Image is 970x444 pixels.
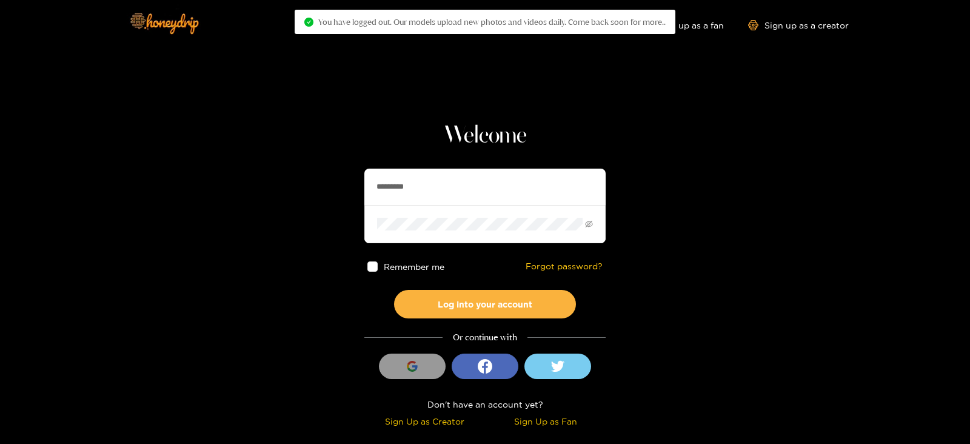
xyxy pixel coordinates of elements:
[748,20,849,30] a: Sign up as a creator
[526,261,603,272] a: Forgot password?
[364,331,606,345] div: Or continue with
[394,290,576,318] button: Log into your account
[367,414,482,428] div: Sign Up as Creator
[364,121,606,150] h1: Welcome
[488,414,603,428] div: Sign Up as Fan
[384,262,444,271] span: Remember me
[641,20,724,30] a: Sign up as a fan
[585,220,593,228] span: eye-invisible
[304,18,313,27] span: check-circle
[318,17,666,27] span: You have logged out. Our models upload new photos and videos daily. Come back soon for more..
[364,397,606,411] div: Don't have an account yet?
